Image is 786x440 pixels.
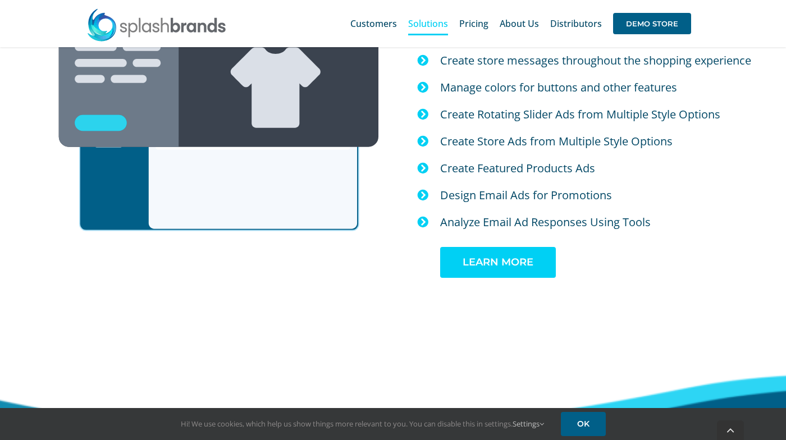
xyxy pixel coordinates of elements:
[513,419,544,429] a: Settings
[500,19,539,28] span: About Us
[440,186,752,205] p: Design Email Ads for Promotions
[550,6,602,42] a: Distributors
[440,213,752,232] p: Analyze Email Ad Responses Using Tools
[550,19,602,28] span: Distributors
[350,19,397,28] span: Customers
[440,247,556,278] a: LEARN MORE
[613,13,691,34] span: DEMO STORE
[613,6,691,42] a: DEMO STORE
[86,8,227,42] img: SplashBrands.com Logo
[440,51,752,70] p: Create store messages throughout the shopping experience
[463,256,533,268] span: LEARN MORE
[459,6,488,42] a: Pricing
[440,105,752,124] p: Create Rotating Slider Ads from Multiple Style Options
[181,419,544,429] span: Hi! We use cookies, which help us show things more relevant to you. You can disable this in setti...
[440,132,752,151] p: Create Store Ads from Multiple Style Options
[408,19,448,28] span: Solutions
[561,412,606,436] a: OK
[459,19,488,28] span: Pricing
[440,78,752,97] p: Manage colors for buttons and other features
[440,159,752,178] p: Create Featured Products Ads
[350,6,397,42] a: Customers
[350,6,691,42] nav: Main Menu Sticky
